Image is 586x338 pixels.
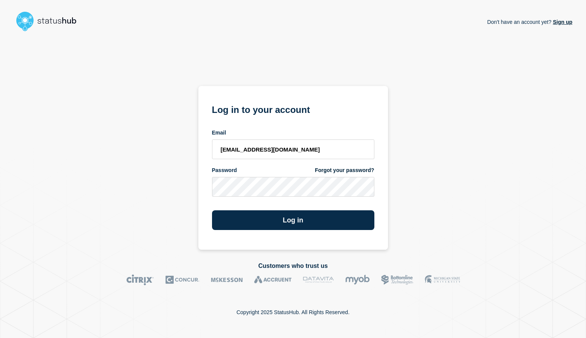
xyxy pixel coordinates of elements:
input: password input [212,177,374,197]
img: MSU logo [425,274,460,285]
span: Password [212,167,237,174]
img: Concur logo [165,274,200,285]
img: McKesson logo [211,274,243,285]
a: Sign up [551,19,572,25]
img: Citrix logo [126,274,154,285]
img: DataVita logo [303,274,334,285]
img: Accruent logo [254,274,292,285]
h2: Customers who trust us [14,263,572,269]
button: Log in [212,210,374,230]
p: Don't have an account yet? [487,13,572,31]
a: Forgot your password? [315,167,374,174]
span: Email [212,129,226,136]
h1: Log in to your account [212,102,374,116]
input: email input [212,139,374,159]
img: StatusHub logo [14,9,86,33]
img: Bottomline logo [381,274,413,285]
p: Copyright 2025 StatusHub. All Rights Reserved. [236,309,349,315]
img: myob logo [345,274,370,285]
